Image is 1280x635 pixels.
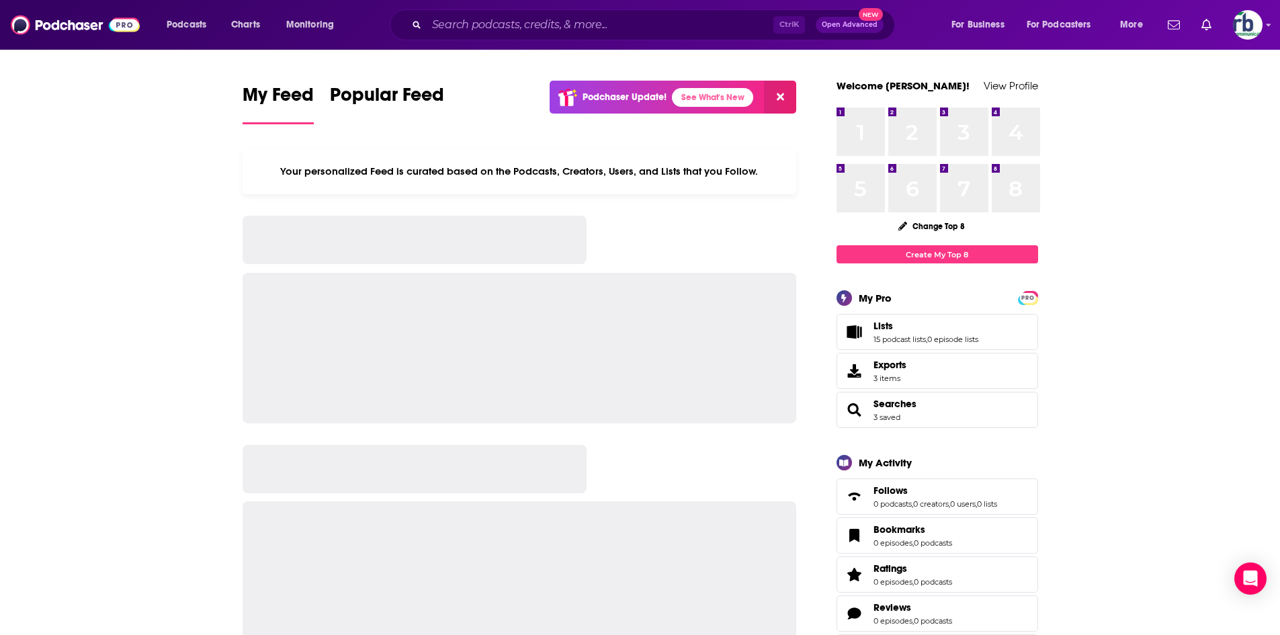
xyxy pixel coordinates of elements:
[1196,13,1217,36] a: Show notifications dropdown
[873,335,926,344] a: 15 podcast lists
[243,83,314,124] a: My Feed
[912,499,913,509] span: ,
[873,320,978,332] a: Lists
[773,16,805,34] span: Ctrl K
[873,601,952,613] a: Reviews
[837,79,970,92] a: Welcome [PERSON_NAME]!
[330,83,444,114] span: Popular Feed
[841,362,868,380] span: Exports
[330,83,444,124] a: Popular Feed
[873,562,952,575] a: Ratings
[583,91,667,103] p: Podchaser Update!
[837,314,1038,350] span: Lists
[1162,13,1185,36] a: Show notifications dropdown
[157,14,224,36] button: open menu
[822,22,878,28] span: Open Advanced
[427,14,773,36] input: Search podcasts, credits, & more...
[1020,293,1036,303] span: PRO
[873,601,911,613] span: Reviews
[1120,15,1143,34] span: More
[950,499,976,509] a: 0 users
[1233,10,1263,40] span: Logged in as johannarb
[837,517,1038,554] span: Bookmarks
[277,14,351,36] button: open menu
[951,15,1005,34] span: For Business
[837,245,1038,263] a: Create My Top 8
[11,12,140,38] img: Podchaser - Follow, Share and Rate Podcasts
[873,320,893,332] span: Lists
[841,565,868,584] a: Ratings
[912,616,914,626] span: ,
[243,149,797,194] div: Your personalized Feed is curated based on the Podcasts, Creators, Users, and Lists that you Follow.
[873,359,906,371] span: Exports
[949,499,950,509] span: ,
[873,523,925,536] span: Bookmarks
[913,499,949,509] a: 0 creators
[976,499,977,509] span: ,
[926,335,927,344] span: ,
[873,499,912,509] a: 0 podcasts
[841,323,868,341] a: Lists
[1233,10,1263,40] img: User Profile
[837,392,1038,428] span: Searches
[231,15,260,34] span: Charts
[912,538,914,548] span: ,
[1020,292,1036,302] a: PRO
[837,353,1038,389] a: Exports
[841,400,868,419] a: Searches
[977,499,997,509] a: 0 lists
[914,616,952,626] a: 0 podcasts
[837,595,1038,632] span: Reviews
[873,398,916,410] a: Searches
[873,577,912,587] a: 0 episodes
[816,17,884,33] button: Open AdvancedNew
[873,484,997,497] a: Follows
[672,88,753,107] a: See What's New
[859,292,892,304] div: My Pro
[873,484,908,497] span: Follows
[890,218,974,235] button: Change Top 8
[1027,15,1091,34] span: For Podcasters
[912,577,914,587] span: ,
[859,456,912,469] div: My Activity
[1018,14,1111,36] button: open menu
[841,604,868,623] a: Reviews
[837,556,1038,593] span: Ratings
[837,478,1038,515] span: Follows
[841,526,868,545] a: Bookmarks
[927,335,978,344] a: 0 episode lists
[873,538,912,548] a: 0 episodes
[873,616,912,626] a: 0 episodes
[402,9,908,40] div: Search podcasts, credits, & more...
[1233,10,1263,40] button: Show profile menu
[942,14,1021,36] button: open menu
[873,413,900,422] a: 3 saved
[1111,14,1160,36] button: open menu
[841,487,868,506] a: Follows
[914,538,952,548] a: 0 podcasts
[1234,562,1267,595] div: Open Intercom Messenger
[914,577,952,587] a: 0 podcasts
[243,83,314,114] span: My Feed
[873,523,952,536] a: Bookmarks
[984,79,1038,92] a: View Profile
[167,15,206,34] span: Podcasts
[859,8,883,21] span: New
[873,374,906,383] span: 3 items
[222,14,268,36] a: Charts
[873,562,907,575] span: Ratings
[286,15,334,34] span: Monitoring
